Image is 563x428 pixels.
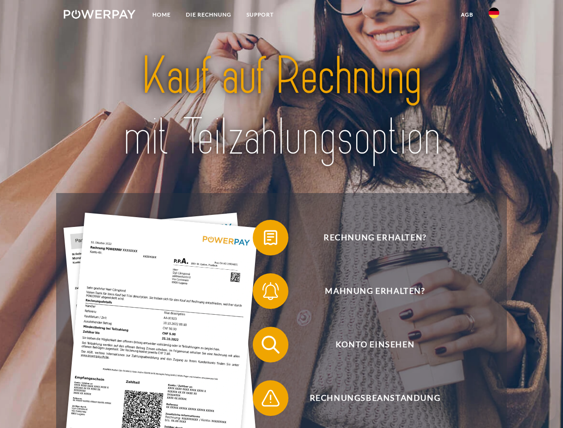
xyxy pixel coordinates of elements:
a: Home [145,7,178,23]
span: Rechnung erhalten? [266,220,484,255]
a: SUPPORT [239,7,281,23]
span: Konto einsehen [266,327,484,362]
img: title-powerpay_de.svg [85,43,478,171]
button: Konto einsehen [253,327,485,362]
button: Rechnungsbeanstandung [253,380,485,416]
img: qb_warning.svg [259,387,282,409]
img: de [489,8,499,18]
button: Rechnung erhalten? [253,220,485,255]
span: Rechnungsbeanstandung [266,380,484,416]
img: logo-powerpay-white.svg [64,10,136,19]
img: qb_search.svg [259,333,282,356]
a: DIE RECHNUNG [178,7,239,23]
a: agb [453,7,481,23]
img: qb_bell.svg [259,280,282,302]
img: qb_bill.svg [259,226,282,249]
iframe: Schaltfläche zum Öffnen des Messaging-Fensters [527,392,556,421]
span: Mahnung erhalten? [266,273,484,309]
button: Mahnung erhalten? [253,273,485,309]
